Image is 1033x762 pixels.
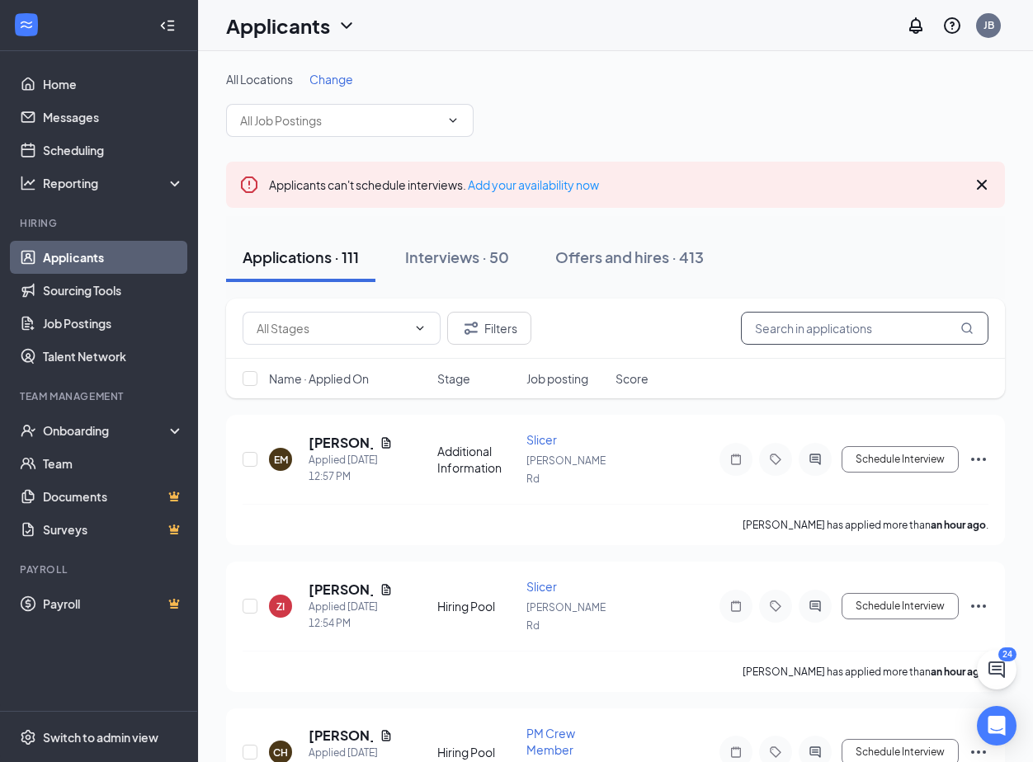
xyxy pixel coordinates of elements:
[526,601,609,632] span: [PERSON_NAME] Rd
[526,370,588,387] span: Job posting
[380,729,393,742] svg: Document
[20,422,36,439] svg: UserCheck
[18,16,35,33] svg: WorkstreamLogo
[273,746,288,760] div: CH
[726,746,746,759] svg: Note
[43,134,184,167] a: Scheduling
[726,453,746,466] svg: Note
[446,114,460,127] svg: ChevronDown
[766,600,785,613] svg: Tag
[437,744,516,760] div: Hiring Pool
[805,453,825,466] svg: ActiveChat
[977,650,1016,689] button: ChatActive
[309,452,393,485] div: Applied [DATE] 12:57 PM
[468,177,599,192] a: Add your availability now
[743,665,988,679] p: [PERSON_NAME] has applied more than .
[805,746,825,759] svg: ActiveChat
[20,175,36,191] svg: Analysis
[43,480,184,513] a: DocumentsCrown
[43,513,184,546] a: SurveysCrown
[931,519,986,531] b: an hour ago
[969,449,988,469] svg: Ellipses
[842,446,959,473] button: Schedule Interview
[43,587,184,620] a: PayrollCrown
[380,436,393,449] svg: Document
[43,422,170,439] div: Onboarding
[437,443,516,476] div: Additional Information
[43,101,184,134] a: Messages
[239,175,259,195] svg: Error
[413,322,427,335] svg: ChevronDown
[983,18,994,32] div: JB
[226,12,330,40] h1: Applicants
[269,177,599,192] span: Applicants can't schedule interviews.
[526,432,557,447] span: Slicer
[969,596,988,616] svg: Ellipses
[309,581,373,599] h5: [PERSON_NAME]
[437,598,516,614] div: Hiring Pool
[998,647,1016,661] div: 24
[20,216,181,230] div: Hiring
[616,370,649,387] span: Score
[309,434,373,452] h5: [PERSON_NAME]
[526,579,557,594] span: Slicer
[766,746,785,759] svg: Tag
[977,706,1016,746] div: Open Intercom Messenger
[20,562,181,576] div: Payroll
[43,241,184,274] a: Applicants
[226,72,293,87] span: All Locations
[766,453,785,466] svg: Tag
[526,454,609,485] span: [PERSON_NAME] Rd
[337,16,356,35] svg: ChevronDown
[972,175,992,195] svg: Cross
[309,72,353,87] span: Change
[43,340,184,373] a: Talent Network
[960,322,974,335] svg: MagnifyingGlass
[942,16,962,35] svg: QuestionInfo
[526,726,575,757] span: PM Crew Member
[741,312,988,345] input: Search in applications
[969,742,988,762] svg: Ellipses
[987,660,1007,680] svg: ChatActive
[726,600,746,613] svg: Note
[43,729,158,746] div: Switch to admin view
[380,583,393,596] svg: Document
[447,312,531,345] button: Filter Filters
[43,68,184,101] a: Home
[437,370,470,387] span: Stage
[243,247,359,267] div: Applications · 111
[43,307,184,340] a: Job Postings
[405,247,509,267] div: Interviews · 50
[309,599,393,632] div: Applied [DATE] 12:54 PM
[43,274,184,307] a: Sourcing Tools
[276,600,285,614] div: ZI
[274,453,288,467] div: EM
[269,370,369,387] span: Name · Applied On
[20,729,36,746] svg: Settings
[43,447,184,480] a: Team
[43,175,185,191] div: Reporting
[461,318,481,338] svg: Filter
[743,518,988,532] p: [PERSON_NAME] has applied more than .
[257,319,407,337] input: All Stages
[842,593,959,619] button: Schedule Interview
[931,666,986,678] b: an hour ago
[20,389,181,403] div: Team Management
[555,247,704,267] div: Offers and hires · 413
[159,17,176,34] svg: Collapse
[240,111,440,129] input: All Job Postings
[805,600,825,613] svg: ActiveChat
[309,727,373,745] h5: [PERSON_NAME]
[906,16,926,35] svg: Notifications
